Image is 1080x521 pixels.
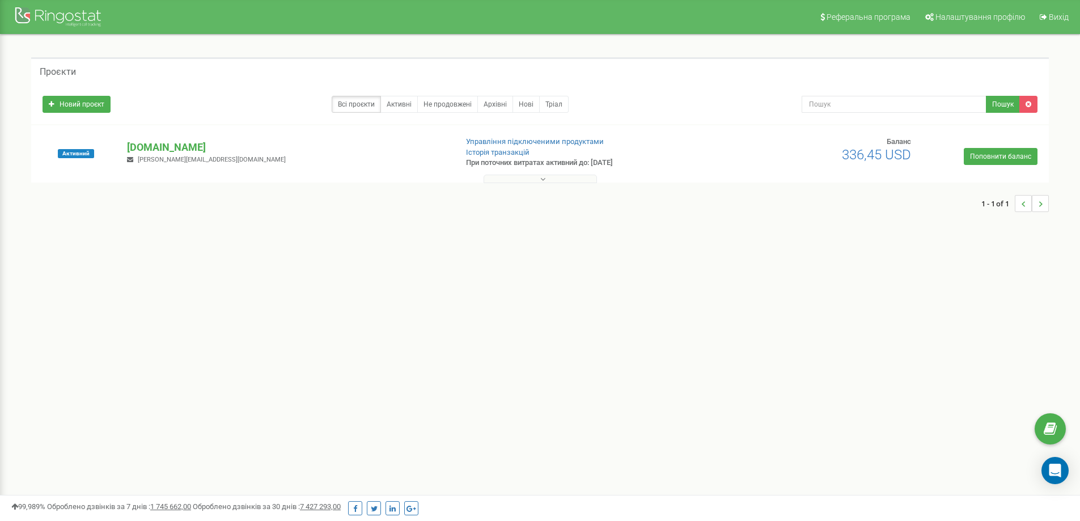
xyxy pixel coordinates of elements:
[477,96,513,113] a: Архівні
[58,149,94,158] span: Активний
[417,96,478,113] a: Не продовжені
[40,67,76,77] h5: Проєкти
[47,502,191,511] span: Оброблено дзвінків за 7 днів :
[11,502,45,511] span: 99,989%
[981,195,1015,212] span: 1 - 1 of 1
[935,12,1025,22] span: Налаштування профілю
[466,158,702,168] p: При поточних витратах активний до: [DATE]
[887,137,911,146] span: Баланс
[138,156,286,163] span: [PERSON_NAME][EMAIL_ADDRESS][DOMAIN_NAME]
[827,12,910,22] span: Реферальна програма
[981,184,1049,223] nav: ...
[380,96,418,113] a: Активні
[1041,457,1069,484] div: Open Intercom Messenger
[127,140,447,155] p: [DOMAIN_NAME]
[986,96,1020,113] button: Пошук
[332,96,381,113] a: Всі проєкти
[150,502,191,511] u: 1 745 662,00
[513,96,540,113] a: Нові
[964,148,1037,165] a: Поповнити баланс
[193,502,341,511] span: Оброблено дзвінків за 30 днів :
[43,96,111,113] a: Новий проєкт
[466,148,530,156] a: Історія транзакцій
[539,96,569,113] a: Тріал
[300,502,341,511] u: 7 427 293,00
[802,96,986,113] input: Пошук
[842,147,911,163] span: 336,45 USD
[466,137,604,146] a: Управління підключеними продуктами
[1049,12,1069,22] span: Вихід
